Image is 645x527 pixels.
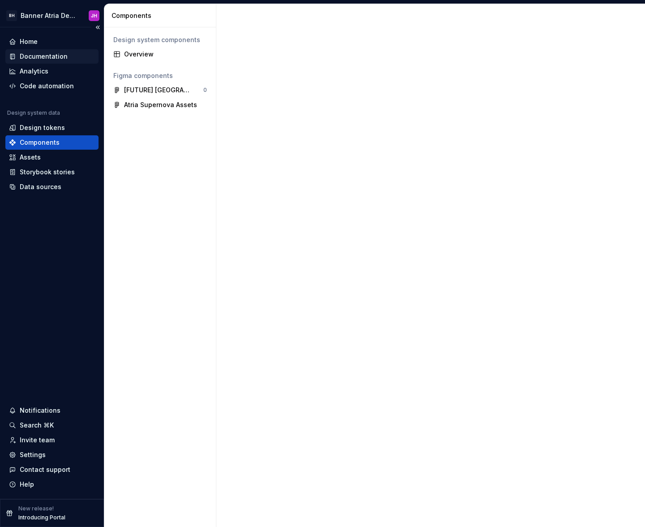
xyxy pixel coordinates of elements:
div: Documentation [20,52,68,61]
div: JH [91,12,97,19]
div: Analytics [20,67,48,76]
div: Contact support [20,465,70,474]
div: 0 [203,86,207,94]
div: Settings [20,450,46,459]
a: Settings [5,448,99,462]
div: Storybook stories [20,168,75,177]
a: Components [5,135,99,150]
a: Assets [5,150,99,164]
button: Search ⌘K [5,418,99,432]
div: Components [20,138,60,147]
div: Banner Atria Design System [21,11,78,20]
div: [FUTURE] [GEOGRAPHIC_DATA] (Core) [124,86,191,95]
a: Design tokens [5,121,99,135]
a: Storybook stories [5,165,99,179]
button: Collapse sidebar [91,21,104,34]
a: Data sources [5,180,99,194]
a: [FUTURE] [GEOGRAPHIC_DATA] (Core)0 [110,83,211,97]
div: Code automation [20,82,74,91]
div: Overview [124,50,207,59]
div: Design tokens [20,123,65,132]
div: Home [20,37,38,46]
a: Invite team [5,433,99,447]
p: Introducing Portal [18,514,65,521]
a: Atria Supernova Assets [110,98,211,112]
div: Assets [20,153,41,162]
a: Home [5,35,99,49]
a: Code automation [5,79,99,93]
a: Documentation [5,49,99,64]
div: Components [112,11,212,20]
div: Atria Supernova Assets [124,100,197,109]
a: Overview [110,47,211,61]
div: Design system components [113,35,207,44]
button: Notifications [5,403,99,418]
button: Contact support [5,462,99,477]
button: BHBanner Atria Design SystemJH [2,6,102,25]
div: Notifications [20,406,60,415]
div: Design system data [7,109,60,117]
button: Help [5,477,99,492]
div: Figma components [113,71,207,80]
a: Analytics [5,64,99,78]
div: Help [20,480,34,489]
div: Search ⌘K [20,421,54,430]
p: New release! [18,505,54,512]
div: Data sources [20,182,61,191]
div: Invite team [20,436,55,445]
div: BH [6,10,17,21]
